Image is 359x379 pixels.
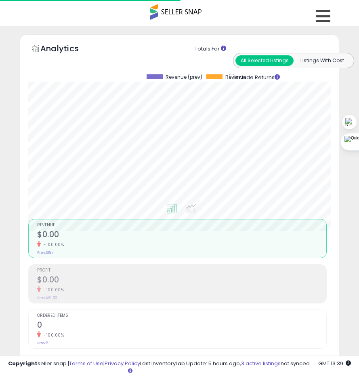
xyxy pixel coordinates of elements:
[225,74,246,80] span: Revenue
[8,360,140,368] div: seller snap | |
[41,242,64,248] small: -100.00%
[166,74,202,80] span: Revenue (prev)
[241,360,281,367] a: 3 active listings
[40,43,94,56] h5: Analytics
[37,341,48,345] small: Prev: 2
[105,360,140,367] a: Privacy Policy
[37,230,326,241] h2: $0.00
[69,360,103,367] a: Terms of Use
[37,268,326,273] span: Profit
[8,360,38,367] strong: Copyright
[41,287,64,293] small: -100.00%
[37,223,326,227] span: Revenue
[41,332,64,338] small: -100.00%
[37,250,53,255] small: Prev: $187
[128,360,351,375] div: Last InventoryLab Update: 5 hours ago, not synced.
[318,360,351,367] span: 2025-09-9 13:39 GMT
[37,320,326,331] h2: 0
[37,314,326,318] span: Ordered Items
[37,295,57,300] small: Prev: $61.60
[37,275,326,286] h2: $0.00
